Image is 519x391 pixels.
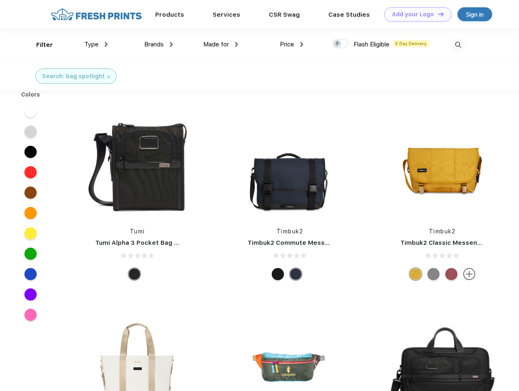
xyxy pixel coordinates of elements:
[84,41,99,48] span: Type
[105,42,108,47] img: dropdown.png
[95,239,191,246] a: Tumi Alpha 3 Pocket Bag Small
[388,111,497,219] img: func=resize&h=266
[235,42,238,47] img: dropdown.png
[42,72,105,81] div: Search: bag spotlight
[15,90,46,99] div: Colors
[36,40,53,50] div: Filter
[300,42,303,47] img: dropdown.png
[155,11,184,18] a: Products
[438,12,444,16] img: DT
[235,111,344,219] img: func=resize&h=266
[83,111,191,219] img: func=resize&h=266
[277,228,303,235] a: Timbuk2
[409,268,422,280] div: Eco Amber
[451,38,465,52] img: desktop_search.svg
[48,7,144,22] img: fo%20logo%202.webp
[445,268,457,280] div: Eco Collegiate Red
[400,239,501,246] a: Timbuk2 Classic Messenger Bag
[427,268,440,280] div: Eco Gunmetal
[290,268,302,280] div: Eco Nautical
[354,41,389,48] span: Flash Eligible
[466,10,484,19] div: Sign in
[463,268,475,280] img: more.svg
[272,268,284,280] div: Eco Black
[107,75,110,78] img: filter_cancel.svg
[457,7,492,21] a: Sign in
[429,228,456,235] a: Timbuk2
[170,42,173,47] img: dropdown.png
[128,268,141,280] div: Black
[248,239,357,246] a: Timbuk2 Commute Messenger Bag
[280,41,294,48] span: Price
[203,41,229,48] span: Made for
[393,40,429,47] span: 5 Day Delivery
[392,11,434,18] div: Add your Logo
[144,41,164,48] span: Brands
[130,228,145,235] a: Tumi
